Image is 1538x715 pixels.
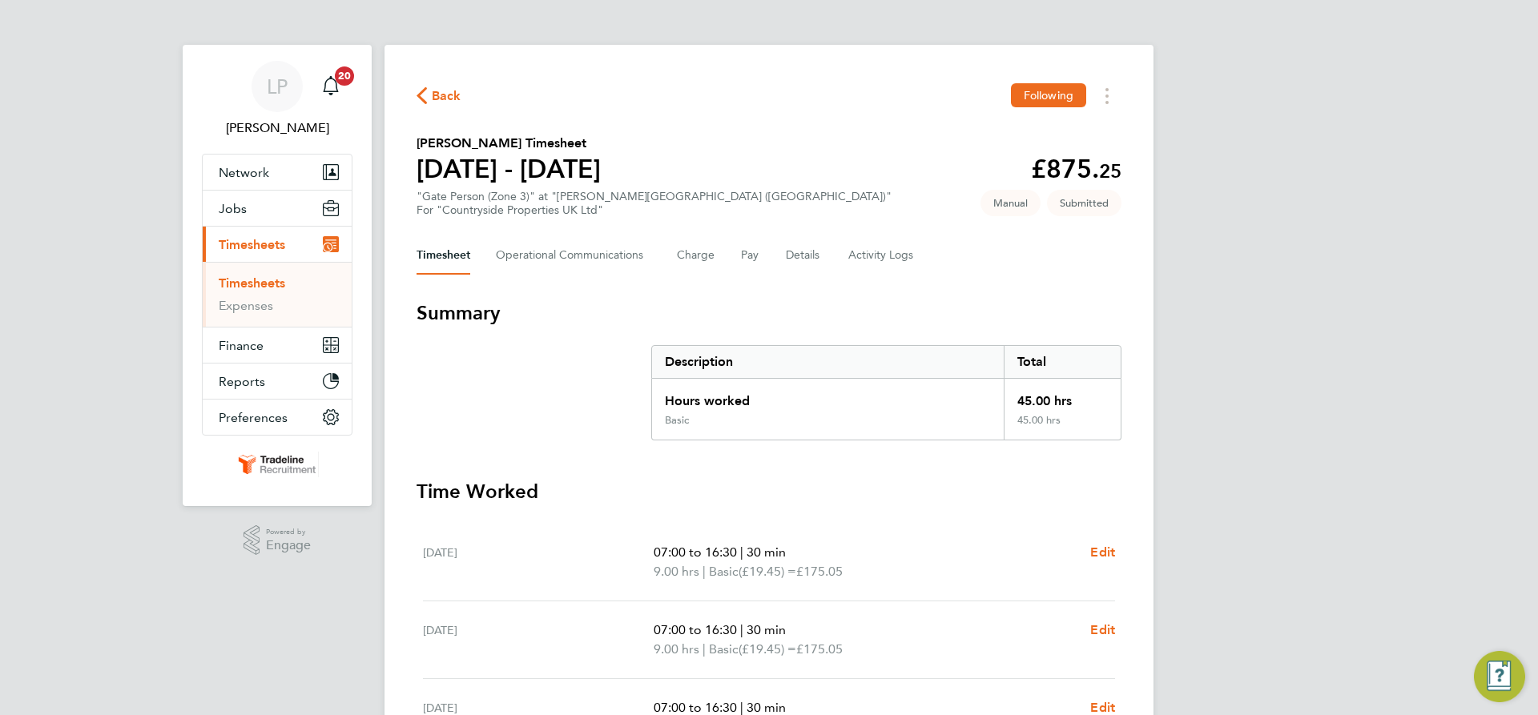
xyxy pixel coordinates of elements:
button: Engage Resource Center [1474,651,1525,702]
span: Edit [1090,700,1115,715]
span: £175.05 [796,564,843,579]
div: [DATE] [423,543,654,581]
div: Timesheets [203,262,352,327]
div: 45.00 hrs [1004,379,1121,414]
button: Timesheets Menu [1093,83,1121,108]
span: Edit [1090,622,1115,637]
button: Back [417,86,461,106]
a: LP[PERSON_NAME] [202,61,352,138]
button: Network [203,155,352,190]
span: Basic [709,640,739,659]
span: Reports [219,374,265,389]
span: 9.00 hrs [654,641,699,657]
span: Timesheets [219,237,285,252]
div: Total [1004,346,1121,378]
span: Engage [266,539,311,552]
span: Basic [709,562,739,581]
span: 30 min [747,544,786,560]
div: 45.00 hrs [1004,414,1121,440]
span: Powered by [266,525,311,539]
div: [DATE] [423,621,654,659]
span: Lauren Pearson [202,118,352,138]
span: 9.00 hrs [654,564,699,579]
button: Jobs [203,191,352,226]
a: Edit [1090,543,1115,562]
a: Go to home page [202,452,352,477]
h2: [PERSON_NAME] Timesheet [417,134,601,153]
span: 07:00 to 16:30 [654,544,737,560]
button: Pay [741,236,760,275]
span: Preferences [219,410,288,425]
button: Charge [677,236,715,275]
span: | [703,564,706,579]
a: Expenses [219,298,273,313]
button: Details [786,236,823,275]
button: Preferences [203,400,352,435]
span: | [703,641,706,657]
span: This timesheet was manually created. [980,190,1041,216]
button: Timesheet [417,236,470,275]
button: Finance [203,327,352,363]
span: Jobs [219,201,247,216]
span: LP [267,76,288,97]
button: Timesheets [203,227,352,262]
span: 25 [1099,159,1121,183]
span: Following [1024,88,1073,102]
span: (£19.45) = [739,564,796,579]
div: For "Countryside Properties UK Ltd" [417,203,892,217]
span: This timesheet is Submitted. [1047,190,1121,216]
a: Timesheets [219,275,285,291]
nav: Main navigation [183,45,372,506]
span: Finance [219,338,264,353]
a: Edit [1090,621,1115,640]
div: Summary [651,345,1121,440]
span: 30 min [747,700,786,715]
button: Reports [203,364,352,399]
span: Edit [1090,544,1115,560]
div: "Gate Person (Zone 3)" at "[PERSON_NAME][GEOGRAPHIC_DATA] ([GEOGRAPHIC_DATA])" [417,190,892,217]
span: 30 min [747,622,786,637]
span: 07:00 to 16:30 [654,622,737,637]
span: | [740,544,743,560]
h3: Summary [417,300,1121,326]
img: tradelinerecruitment-logo-retina.png [236,452,319,477]
a: 20 [315,61,347,112]
button: Operational Communications [496,236,651,275]
h3: Time Worked [417,479,1121,504]
div: Basic [665,414,689,427]
button: Following [1011,83,1086,107]
button: Activity Logs [848,236,916,275]
app-decimal: £875. [1031,154,1121,184]
a: Powered byEngage [244,525,312,556]
span: £175.05 [796,641,843,657]
div: Hours worked [652,379,1004,414]
span: 20 [335,66,354,86]
span: 07:00 to 16:30 [654,700,737,715]
span: (£19.45) = [739,641,796,657]
span: Network [219,165,269,180]
div: Description [652,346,1004,378]
span: Back [432,86,461,106]
h1: [DATE] - [DATE] [417,153,601,185]
span: | [740,622,743,637]
span: | [740,700,743,715]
